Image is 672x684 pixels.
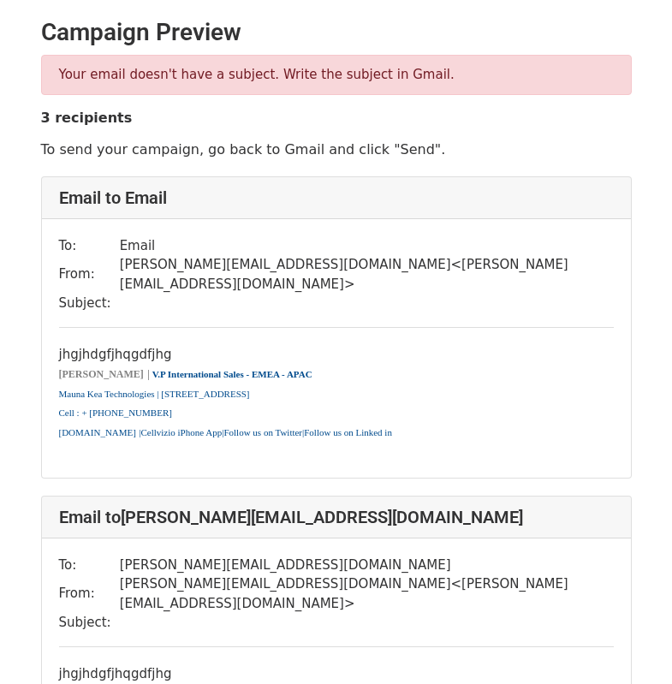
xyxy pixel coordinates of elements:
[59,407,172,418] span: Cell : + [PHONE_NUMBER]
[139,427,140,437] span: |
[120,574,614,613] td: [PERSON_NAME][EMAIL_ADDRESS][DOMAIN_NAME] < [PERSON_NAME][EMAIL_ADDRESS][DOMAIN_NAME] >
[120,236,614,256] td: Email
[222,427,223,437] span: |
[59,345,614,365] div: jhgjhdgfjhqgdfjhg
[120,255,614,294] td: [PERSON_NAME][EMAIL_ADDRESS][DOMAIN_NAME] < [PERSON_NAME][EMAIL_ADDRESS][DOMAIN_NAME] >
[59,66,614,84] p: Your email doesn't have a subject. Write the subject in Gmail.
[59,236,120,256] td: To:
[59,664,614,684] div: jhgjhdgfjhqgdfjhg
[41,18,632,47] h2: Campaign Preview
[59,255,120,294] td: From:
[59,427,136,437] a: [DOMAIN_NAME]
[59,556,120,575] td: To:
[59,294,120,313] td: Subject:
[223,427,302,437] a: Follow us on Twitter
[152,369,312,379] b: V.P International Sales - EMEA - APAC
[59,613,120,633] td: Subject:
[41,140,632,158] p: To send your campaign, go back to Gmail and click "Send".
[140,427,222,437] a: Cellvizio iPhone App
[41,110,133,126] strong: 3 recipients
[147,368,150,380] span: |
[59,368,144,380] span: [PERSON_NAME]
[59,507,614,527] h4: Email to [PERSON_NAME][EMAIL_ADDRESS][DOMAIN_NAME]
[59,574,120,613] td: From:
[304,427,392,437] a: Follow us on Linked in
[59,389,250,399] span: Mauna Kea Technologies | [STREET_ADDRESS]
[302,427,304,437] span: |
[59,187,614,208] h4: Email to Email
[120,556,614,575] td: [PERSON_NAME][EMAIL_ADDRESS][DOMAIN_NAME]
